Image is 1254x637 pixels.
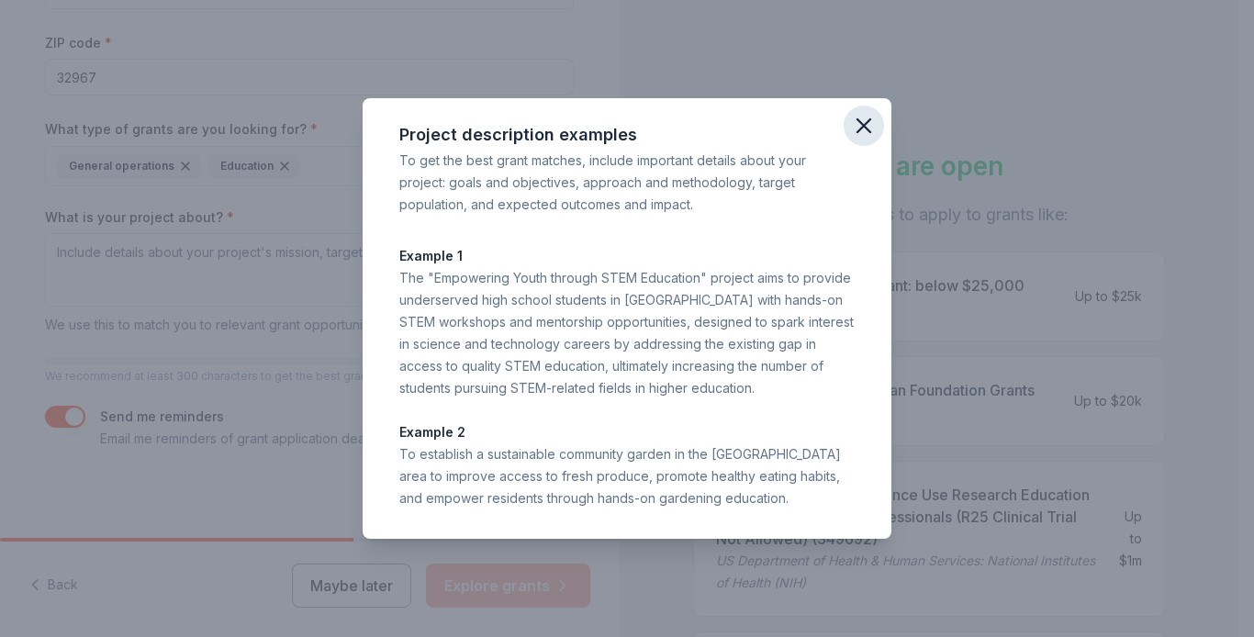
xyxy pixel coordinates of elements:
[399,120,855,150] div: Project description examples
[399,267,855,399] div: The "Empowering Youth through STEM Education" project aims to provide underserved high school stu...
[399,150,855,216] div: To get the best grant matches, include important details about your project: goals and objectives...
[399,443,855,509] div: To establish a sustainable community garden in the [GEOGRAPHIC_DATA] area to improve access to fr...
[399,421,855,443] p: Example 2
[399,245,855,267] p: Example 1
